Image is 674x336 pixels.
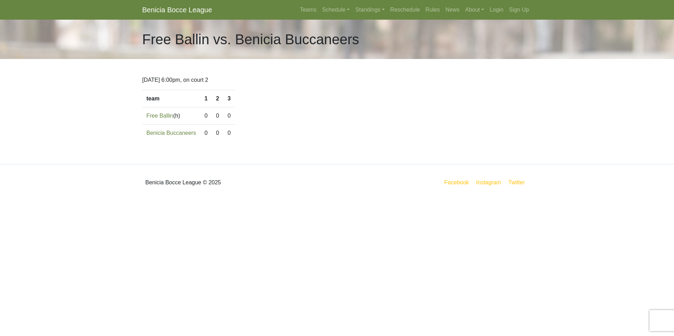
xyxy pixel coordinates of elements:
[142,90,200,107] th: team
[212,125,223,142] td: 0
[137,170,337,195] div: Benicia Bocce League © 2025
[212,107,223,125] td: 0
[200,90,212,107] th: 1
[212,90,223,107] th: 2
[475,178,502,187] a: Instagram
[506,3,532,17] a: Sign Up
[142,31,359,48] h1: Free Ballin vs. Benicia Buccaneers
[223,125,235,142] td: 0
[223,107,235,125] td: 0
[423,3,443,17] a: Rules
[146,130,196,136] a: Benicia Buccaneers
[388,3,423,17] a: Reschedule
[297,3,319,17] a: Teams
[142,3,212,17] a: Benicia Bocce League
[352,3,387,17] a: Standings
[200,107,212,125] td: 0
[507,178,530,187] a: Twitter
[223,90,235,107] th: 3
[142,107,200,125] td: (h)
[319,3,353,17] a: Schedule
[142,76,532,84] p: [DATE] 6:00pm, on court 2
[487,3,506,17] a: Login
[200,125,212,142] td: 0
[462,3,487,17] a: About
[443,3,462,17] a: News
[146,113,173,119] a: Free Ballin
[443,178,470,187] a: Facebook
